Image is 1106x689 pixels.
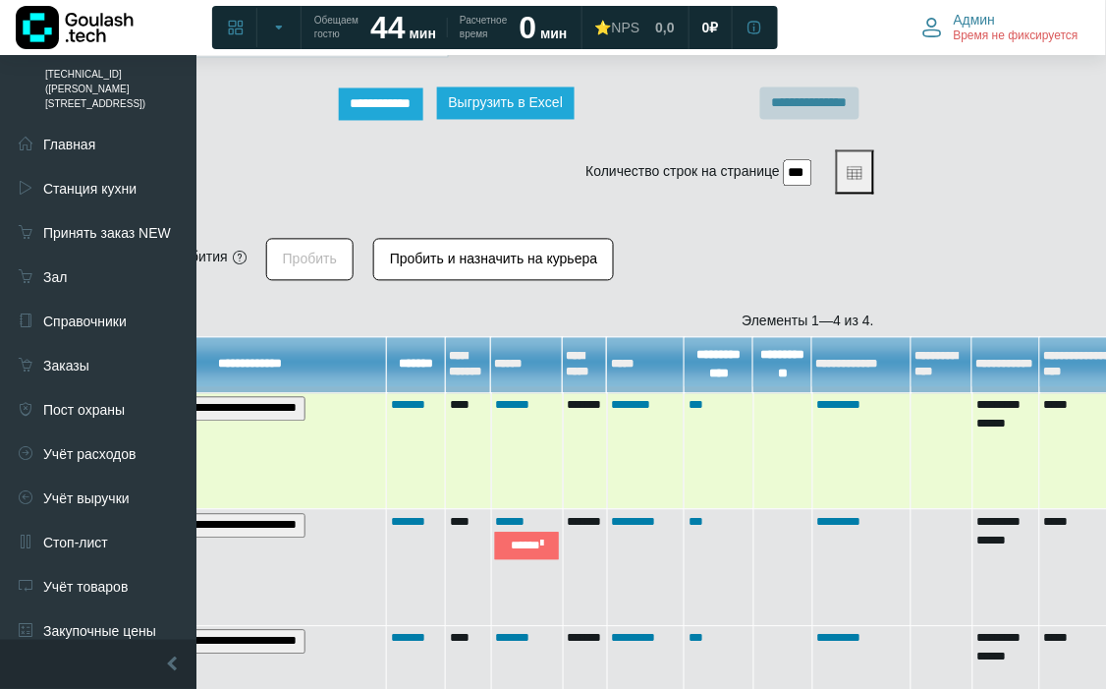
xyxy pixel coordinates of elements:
[954,29,1078,44] span: Время не фиксируется
[612,20,640,35] span: NPS
[586,162,781,183] label: Количество строк на странице
[911,7,1090,48] button: Админ Время не фиксируется
[460,14,507,41] span: Расчетное время
[373,239,614,281] button: Пробить и назначить на курьера
[954,11,996,29] span: Админ
[314,14,359,41] span: Обещаем гостю
[370,10,406,45] strong: 44
[702,19,710,36] span: 0
[266,239,354,281] button: Пробить
[437,87,576,120] button: Выгрузить в Excel
[583,10,687,45] a: ⭐NPS 0,0
[655,19,674,36] span: 0,0
[303,10,580,45] a: Обещаем гостю 44 мин Расчетное время 0 мин
[26,204,874,218] p: Поместите палец на сканер
[710,19,719,36] span: ₽
[595,19,640,36] div: ⭐
[16,6,134,49] img: Логотип компании Goulash.tech
[410,26,436,41] span: мин
[26,312,874,332] div: Элементы 1—4 из 4.
[691,10,731,45] a: 0 ₽
[540,26,567,41] span: мин
[520,10,537,45] strong: 0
